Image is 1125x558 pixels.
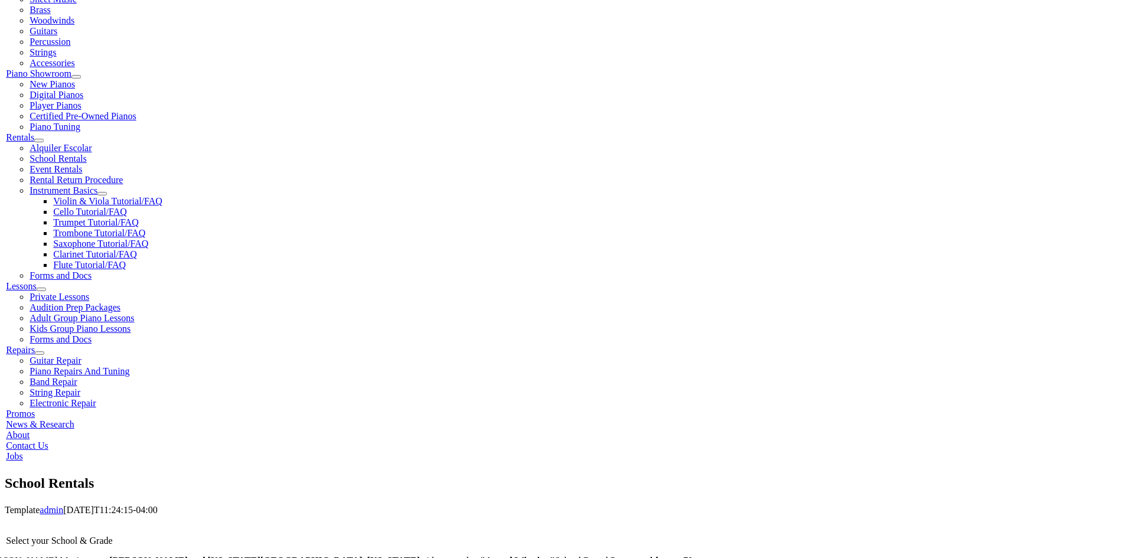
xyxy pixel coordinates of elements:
[30,37,70,47] a: Percussion
[6,430,30,440] a: About
[30,313,134,323] a: Adult Group Piano Lessons
[35,351,44,355] button: Open submenu of Repairs
[6,345,35,355] a: Repairs
[63,505,157,515] span: [DATE]T11:24:15-04:00
[30,324,131,334] a: Kids Group Piano Lessons
[53,217,138,227] a: Trumpet Tutorial/FAQ
[5,505,40,515] span: Template
[30,292,89,302] a: Private Lessons
[30,366,129,376] a: Piano Repairs And Tuning
[30,154,86,164] a: School Rentals
[30,122,80,132] a: Piano Tuning
[30,26,57,36] a: Guitars
[30,355,81,366] a: Guitar Repair
[53,260,126,270] a: Flute Tutorial/FAQ
[53,228,145,238] a: Trombone Tutorial/FAQ
[53,249,137,259] a: Clarinet Tutorial/FAQ
[30,334,92,344] a: Forms and Docs
[6,281,37,291] a: Lessons
[30,90,83,100] a: Digital Pianos
[30,5,51,15] a: Brass
[71,75,81,79] button: Open submenu of Piano Showroom
[30,143,92,153] a: Alquiler Escolar
[30,302,120,312] a: Audition Prep Packages
[6,68,71,79] a: Piano Showroom
[30,398,96,408] a: Electronic Repair
[5,474,1120,494] h1: School Rentals
[30,164,82,174] a: Event Rentals
[53,207,127,217] a: Cello Tutorial/FAQ
[6,132,34,142] a: Rentals
[30,15,74,25] a: Woodwinds
[30,100,81,110] a: Player Pianos
[30,79,75,89] a: New Pianos
[30,387,80,397] a: String Repair
[5,474,1120,494] section: Page Title Bar
[30,111,136,121] a: Certified Pre-Owned Pianos
[30,58,74,68] a: Accessories
[6,536,701,546] li: Select your School & Grade
[6,440,48,451] a: Contact Us
[30,270,92,280] a: Forms and Docs
[30,377,77,387] a: Band Repair
[6,419,74,429] a: News & Research
[34,139,44,142] button: Open submenu of Rentals
[6,409,35,419] a: Promos
[30,47,56,57] a: Strings
[40,505,63,515] a: admin
[97,192,107,195] button: Open submenu of Instrument Basics
[30,185,97,195] a: Instrument Basics
[37,288,46,291] button: Open submenu of Lessons
[53,196,162,206] a: Violin & Viola Tutorial/FAQ
[30,175,123,185] a: Rental Return Procedure
[53,239,148,249] a: Saxophone Tutorial/FAQ
[6,451,22,461] a: Jobs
